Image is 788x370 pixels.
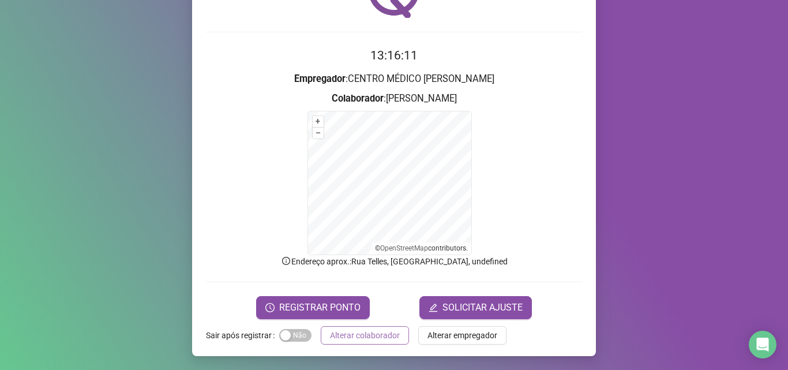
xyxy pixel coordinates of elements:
label: Sair após registrar [206,326,279,345]
h3: : [PERSON_NAME] [206,91,582,106]
strong: Colaborador [332,93,384,104]
button: – [313,128,324,139]
span: SOLICITAR AJUSTE [442,301,523,315]
button: + [313,116,324,127]
button: Alterar colaborador [321,326,409,345]
time: 13:16:11 [370,48,418,62]
button: editSOLICITAR AJUSTE [419,296,532,319]
span: info-circle [281,256,291,266]
a: OpenStreetMap [380,244,428,252]
h3: : CENTRO MÉDICO [PERSON_NAME] [206,72,582,87]
button: Alterar empregador [418,326,506,345]
p: Endereço aprox. : Rua Telles, [GEOGRAPHIC_DATA], undefined [206,255,582,268]
span: clock-circle [265,303,275,312]
span: edit [429,303,438,312]
span: Alterar empregador [427,329,497,342]
span: REGISTRAR PONTO [279,301,361,315]
strong: Empregador [294,73,346,84]
button: REGISTRAR PONTO [256,296,370,319]
span: Alterar colaborador [330,329,400,342]
li: © contributors. [375,244,468,252]
div: Open Intercom Messenger [749,331,776,358]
